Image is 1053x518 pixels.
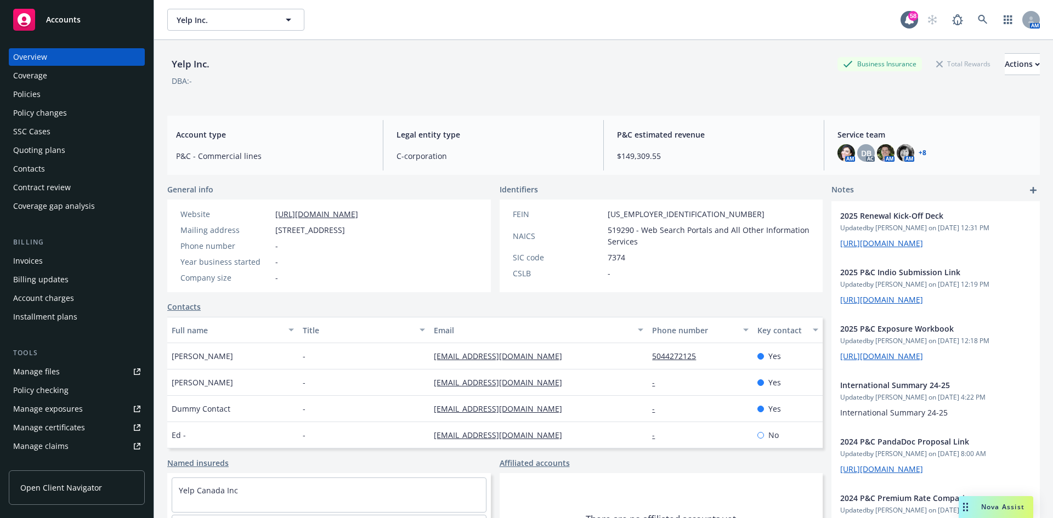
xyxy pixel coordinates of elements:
div: Total Rewards [931,57,996,71]
span: 2024 P&C PandaDoc Proposal Link [840,436,1003,447]
span: Yelp Inc. [177,14,271,26]
div: Billing updates [13,271,69,288]
a: add [1027,184,1040,197]
span: [STREET_ADDRESS] [275,224,345,236]
div: Contacts [13,160,45,178]
button: Nova Assist [959,496,1033,518]
span: International Summary 24-25 [840,379,1003,391]
div: Overview [13,48,47,66]
span: Updated by [PERSON_NAME] on [DATE] 7:59 AM [840,505,1031,515]
div: Year business started [180,256,271,267]
span: Yes [768,403,781,414]
a: Billing updates [9,271,145,288]
div: Manage files [13,363,60,380]
span: - [303,377,305,388]
div: Phone number [180,240,271,252]
div: Website [180,208,271,220]
a: Manage files [9,363,145,380]
span: Updated by [PERSON_NAME] on [DATE] 12:18 PM [840,336,1031,346]
a: Yelp Canada Inc [179,485,238,496]
span: Ed - [172,429,186,441]
a: [URL][DOMAIN_NAME] [275,209,358,219]
img: photo [877,144,895,162]
span: Yes [768,377,781,388]
a: Invoices [9,252,145,270]
a: Start snowing [921,9,943,31]
a: - [652,430,664,440]
a: [URL][DOMAIN_NAME] [840,464,923,474]
a: [URL][DOMAIN_NAME] [840,294,923,305]
a: +8 [919,150,926,156]
span: - [275,256,278,267]
a: SSC Cases [9,123,145,140]
span: $149,309.55 [617,150,811,162]
div: Full name [172,325,282,336]
span: Notes [831,184,854,197]
span: 519290 - Web Search Portals and All Other Information Services [608,224,810,247]
span: International Summary 24-25 [840,407,948,418]
div: 2025 Renewal Kick-Off DeckUpdatedby [PERSON_NAME] on [DATE] 12:31 PM[URL][DOMAIN_NAME] [831,201,1040,258]
button: Email [429,317,648,343]
span: C-corporation [397,150,590,162]
button: Phone number [648,317,752,343]
div: Manage claims [13,437,69,455]
div: 2024 P&C PandaDoc Proposal LinkUpdatedby [PERSON_NAME] on [DATE] 8:00 AM[URL][DOMAIN_NAME] [831,427,1040,483]
img: photo [837,144,855,162]
span: - [303,403,305,414]
a: - [652,403,664,414]
div: SIC code [513,252,603,263]
button: Full name [167,317,298,343]
button: Key contact [753,317,823,343]
span: [PERSON_NAME] [172,350,233,362]
span: Identifiers [500,184,538,195]
div: Coverage gap analysis [13,197,95,215]
a: Coverage [9,67,145,84]
div: Invoices [13,252,43,270]
a: Contacts [9,160,145,178]
a: Policy changes [9,104,145,122]
div: Drag to move [959,496,972,518]
span: No [768,429,779,441]
div: Manage BORs [13,456,65,474]
a: Overview [9,48,145,66]
span: Legal entity type [397,129,590,140]
div: Key contact [757,325,806,336]
a: Policies [9,86,145,103]
div: FEIN [513,208,603,220]
div: Business Insurance [837,57,922,71]
div: Manage exposures [13,400,83,418]
a: [EMAIL_ADDRESS][DOMAIN_NAME] [434,377,571,388]
span: - [275,272,278,283]
span: [US_EMPLOYER_IDENTIFICATION_NUMBER] [608,208,765,220]
span: General info [167,184,213,195]
span: Nova Assist [981,502,1024,511]
a: - [652,377,664,388]
a: Manage claims [9,437,145,455]
a: Account charges [9,289,145,307]
span: 2025 P&C Indio Submission Link [840,266,1003,278]
div: Tools [9,348,145,358]
div: SSC Cases [13,123,50,140]
div: Mailing address [180,224,271,236]
a: Manage exposures [9,400,145,418]
div: Yelp Inc. [167,57,214,71]
div: Account charges [13,289,74,307]
span: Updated by [PERSON_NAME] on [DATE] 4:22 PM [840,392,1031,402]
div: 58 [908,11,918,21]
a: [URL][DOMAIN_NAME] [840,351,923,361]
a: Search [972,9,994,31]
div: Company size [180,272,271,283]
div: Manage certificates [13,419,85,436]
div: 2025 P&C Indio Submission LinkUpdatedby [PERSON_NAME] on [DATE] 12:19 PM[URL][DOMAIN_NAME] [831,258,1040,314]
a: [EMAIL_ADDRESS][DOMAIN_NAME] [434,430,571,440]
a: Switch app [997,9,1019,31]
div: International Summary 24-25Updatedby [PERSON_NAME] on [DATE] 4:22 PMInternational Summary 24-25 [831,371,1040,427]
button: Actions [1005,53,1040,75]
span: - [608,267,610,279]
span: - [275,240,278,252]
span: DB [861,147,871,159]
span: Updated by [PERSON_NAME] on [DATE] 12:19 PM [840,280,1031,289]
div: Contract review [13,179,71,196]
span: 2025 Renewal Kick-Off Deck [840,210,1003,221]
